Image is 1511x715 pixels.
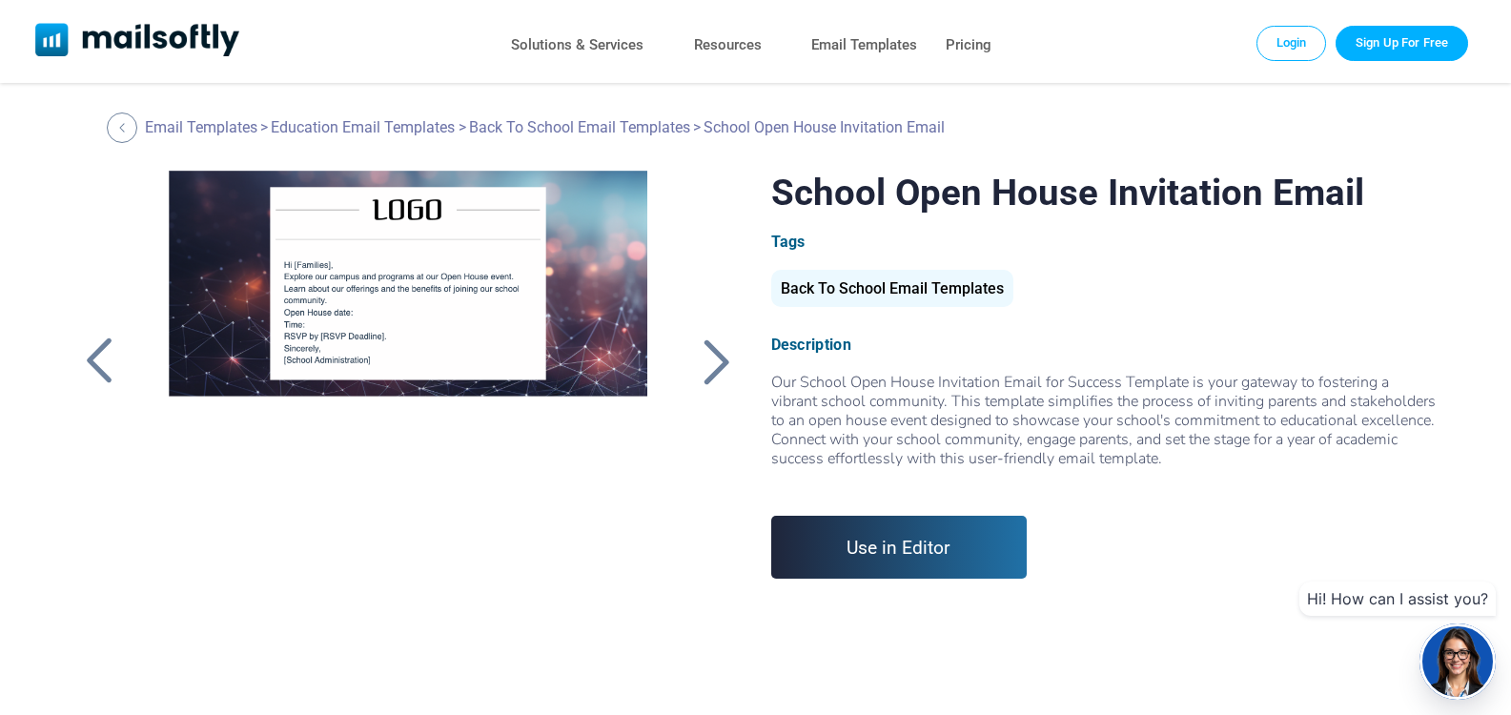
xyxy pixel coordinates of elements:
[469,118,690,136] a: Back To School Email Templates
[771,171,1436,214] h1: School Open House Invitation Email
[771,233,1436,251] div: Tags
[1336,26,1468,60] a: Trial
[145,118,257,136] a: Email Templates
[946,31,991,59] a: Pricing
[771,336,1436,354] div: Description
[142,171,674,647] a: School Open House Invitation Email
[271,118,455,136] a: Education Email Templates
[771,516,1028,579] a: Use in Editor
[35,23,240,60] a: Mailsoftly
[694,31,762,59] a: Resources
[1256,26,1327,60] a: Login
[107,112,142,143] a: Back
[771,287,1013,296] a: Back To School Email Templates
[771,270,1013,307] div: Back To School Email Templates
[75,337,123,386] a: Back
[692,337,740,386] a: Back
[1299,582,1496,616] div: Hi! How can I assist you?
[811,31,917,59] a: Email Templates
[771,373,1436,487] div: Our School Open House Invitation Email for Success Template is your gateway to fostering a vibran...
[511,31,643,59] a: Solutions & Services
